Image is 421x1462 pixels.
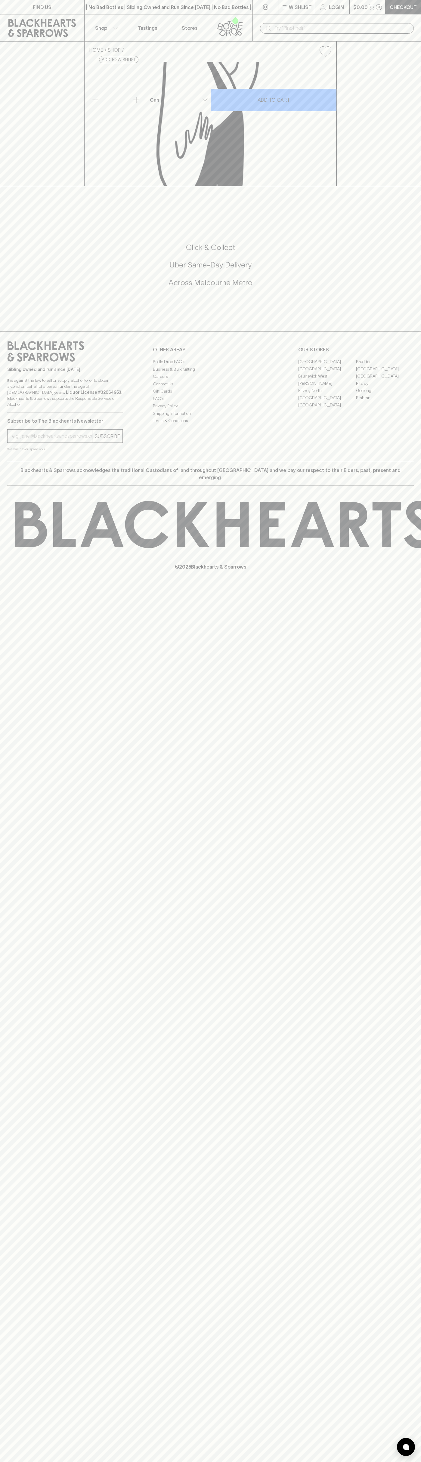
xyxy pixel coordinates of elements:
[289,4,312,11] p: Wishlist
[153,380,268,387] a: Contact Us
[356,358,414,365] a: Braddon
[298,394,356,401] a: [GEOGRAPHIC_DATA]
[298,387,356,394] a: Fitzroy North
[182,24,197,32] p: Stores
[85,62,336,186] img: Sailors Grave Sea Bird Coastal Hazy Pale 355ml (can)
[258,96,290,103] p: ADD TO CART
[153,358,268,365] a: Bottle Drop FAQ's
[7,218,414,319] div: Call to action block
[169,14,211,41] a: Stores
[317,44,334,59] button: Add to wishlist
[7,278,414,288] h5: Across Melbourne Metro
[7,377,123,407] p: It is against the law to sell or supply alcohol to, or to obtain alcohol on behalf of a person un...
[126,14,169,41] a: Tastings
[329,4,344,11] p: Login
[153,388,268,395] a: Gift Cards
[403,1444,409,1450] img: bubble-icon
[390,4,417,11] p: Checkout
[356,387,414,394] a: Geelong
[298,401,356,409] a: [GEOGRAPHIC_DATA]
[356,394,414,401] a: Prahran
[298,372,356,380] a: Brunswick West
[66,390,121,395] strong: Liquor License #32064953
[153,365,268,373] a: Business & Bulk Gifting
[153,373,268,380] a: Careers
[147,94,210,106] div: Can
[356,372,414,380] a: [GEOGRAPHIC_DATA]
[7,242,414,252] h5: Click & Collect
[353,4,368,11] p: $0.00
[7,366,123,372] p: Sibling owned and run since [DATE]
[92,430,122,443] button: SUBSCRIBE
[12,467,409,481] p: Blackhearts & Sparrows acknowledges the traditional Custodians of land throughout [GEOGRAPHIC_DAT...
[7,417,123,424] p: Subscribe to The Blackhearts Newsletter
[153,417,268,424] a: Terms & Conditions
[298,365,356,372] a: [GEOGRAPHIC_DATA]
[7,260,414,270] h5: Uber Same-Day Delivery
[95,433,120,440] p: SUBSCRIBE
[85,14,127,41] button: Shop
[33,4,51,11] p: FIND US
[12,431,92,441] input: e.g. jane@blackheartsandsparrows.com.au
[378,5,380,9] p: 0
[153,410,268,417] a: Shipping Information
[298,380,356,387] a: [PERSON_NAME]
[150,96,159,103] p: Can
[138,24,157,32] p: Tastings
[274,23,409,33] input: Try "Pinot noir"
[356,365,414,372] a: [GEOGRAPHIC_DATA]
[153,346,268,353] p: OTHER AREAS
[7,446,123,452] p: We will never spam you
[356,380,414,387] a: Fitzroy
[153,395,268,402] a: FAQ's
[298,358,356,365] a: [GEOGRAPHIC_DATA]
[108,47,121,53] a: SHOP
[99,56,138,63] button: Add to wishlist
[89,47,103,53] a: HOME
[211,89,336,111] button: ADD TO CART
[298,346,414,353] p: OUR STORES
[95,24,107,32] p: Shop
[153,403,268,410] a: Privacy Policy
